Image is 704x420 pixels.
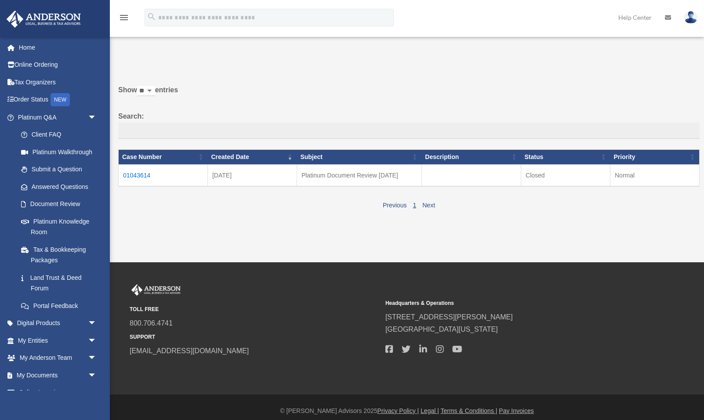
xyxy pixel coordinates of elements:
div: NEW [51,93,70,106]
td: [DATE] [207,164,297,186]
span: arrow_drop_down [88,349,105,367]
a: 800.706.4741 [130,319,173,327]
a: Legal | [421,407,439,414]
img: User Pic [684,11,697,24]
a: Order StatusNEW [6,91,110,109]
td: Normal [610,164,699,186]
a: Previous [383,202,406,209]
a: Answered Questions [12,178,101,196]
span: arrow_drop_down [88,109,105,127]
td: Platinum Document Review [DATE] [297,164,421,186]
a: Document Review [12,196,105,213]
img: Anderson Advisors Platinum Portal [130,284,182,296]
a: Platinum Q&Aarrow_drop_down [6,109,105,126]
select: Showentries [137,86,155,96]
small: SUPPORT [130,333,379,342]
span: arrow_drop_down [88,366,105,384]
span: arrow_drop_down [88,315,105,333]
a: Submit a Question [12,161,105,178]
div: © [PERSON_NAME] Advisors 2025 [110,406,704,416]
a: Next [422,202,435,209]
label: Show entries [118,84,700,105]
a: My Entitiesarrow_drop_down [6,332,110,349]
a: Land Trust & Deed Forum [12,269,105,297]
a: Pay Invoices [499,407,533,414]
span: arrow_drop_down [88,332,105,350]
td: 01043614 [119,164,208,186]
img: Anderson Advisors Platinum Portal [4,11,83,28]
th: Description: activate to sort column ascending [421,150,521,165]
a: Online Learningarrow_drop_down [6,384,110,402]
a: [EMAIL_ADDRESS][DOMAIN_NAME] [130,347,249,355]
a: My Documentsarrow_drop_down [6,366,110,384]
th: Case Number: activate to sort column ascending [119,150,208,165]
a: 1 [413,202,416,209]
a: Home [6,39,110,56]
a: Tax Organizers [6,73,110,91]
a: menu [119,15,129,23]
th: Created Date: activate to sort column ascending [207,150,297,165]
a: My Anderson Teamarrow_drop_down [6,349,110,367]
a: Digital Productsarrow_drop_down [6,315,110,332]
span: arrow_drop_down [88,384,105,402]
i: menu [119,12,129,23]
a: Tax & Bookkeeping Packages [12,241,105,269]
th: Status: activate to sort column ascending [521,150,610,165]
i: search [147,12,156,22]
th: Priority: activate to sort column ascending [610,150,699,165]
td: Closed [521,164,610,186]
a: Portal Feedback [12,297,105,315]
small: Headquarters & Operations [385,299,635,308]
a: Privacy Policy | [377,407,419,414]
input: Search: [118,123,700,139]
small: TOLL FREE [130,305,379,314]
a: Platinum Knowledge Room [12,213,105,241]
label: Search: [118,110,700,139]
a: Terms & Conditions | [441,407,497,414]
a: [GEOGRAPHIC_DATA][US_STATE] [385,326,498,333]
a: Online Ordering [6,56,110,74]
a: [STREET_ADDRESS][PERSON_NAME] [385,313,513,321]
a: Platinum Walkthrough [12,143,105,161]
a: Client FAQ [12,126,105,144]
th: Subject: activate to sort column ascending [297,150,421,165]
